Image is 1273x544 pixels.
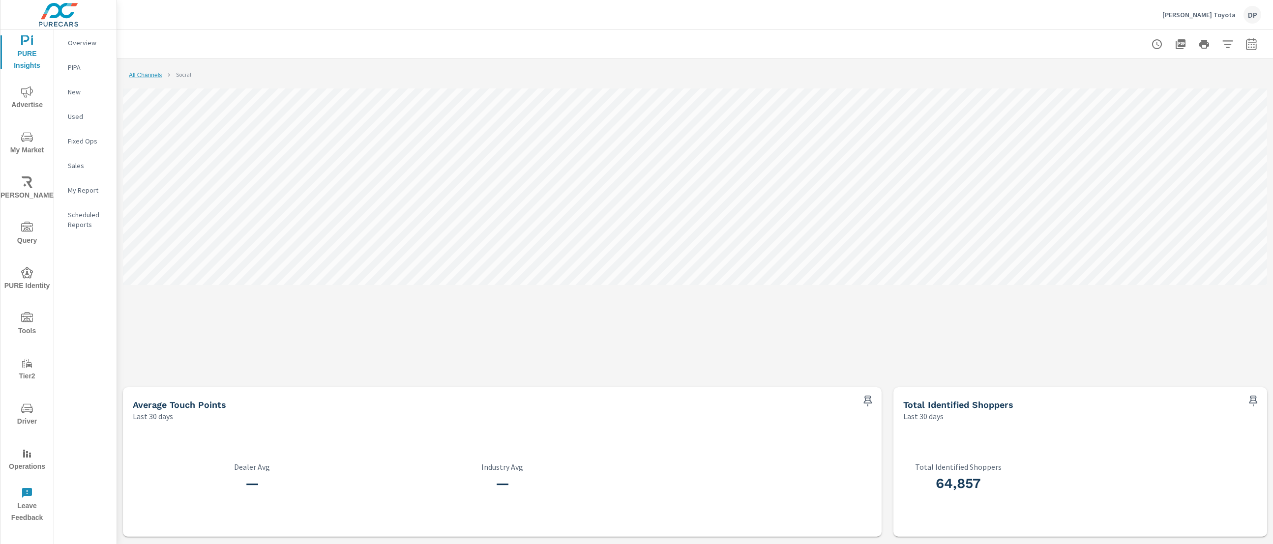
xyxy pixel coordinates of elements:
[129,72,162,79] a: All Channels
[54,158,117,173] div: Sales
[68,185,109,195] p: My Report
[123,65,197,85] nav: chart navigation
[68,62,109,72] p: PIPA
[3,448,51,473] span: Operations
[3,267,51,292] span: PURE Identity
[3,487,51,524] span: Leave Feedback
[860,393,876,409] span: Save this to your personalized report
[903,400,1013,410] h5: Total Identified Shoppers
[3,176,51,201] span: [PERSON_NAME]
[903,475,1013,492] h3: 64,857
[3,86,51,111] span: Advertise
[0,29,54,527] div: nav menu
[1162,10,1236,19] p: [PERSON_NAME] Toyota
[68,210,109,229] p: Scheduled Reports
[133,400,226,410] h5: Average Touch Points
[1242,34,1261,54] button: Select Date Range
[68,136,109,146] p: Fixed Ops
[3,312,51,337] span: Tools
[133,475,371,492] h3: —
[68,112,109,121] p: Used
[68,38,109,48] p: Overview
[1218,34,1238,54] button: Apply Filters
[54,60,117,75] div: PIPA
[54,85,117,99] div: New
[383,462,622,471] p: Industry Avg
[54,207,117,232] div: Scheduled Reports
[68,161,109,171] p: Sales
[903,462,1013,471] p: Total Identified Shoppers
[54,183,117,198] div: My Report
[54,35,117,50] div: Overview
[68,87,109,97] p: New
[1171,34,1190,54] button: "Export Report to PDF"
[133,462,371,471] p: Dealer Avg
[133,410,173,422] p: Last 30 days
[176,70,191,79] p: Social
[1243,6,1261,24] div: DP
[3,35,51,72] span: PURE Insights
[54,109,117,124] div: Used
[3,357,51,382] span: Tier2
[54,134,117,148] div: Fixed Ops
[1245,393,1261,409] span: Save this to your personalized report
[383,475,622,492] h3: —
[1194,34,1214,54] button: Print Report
[903,410,944,422] p: Last 30 days
[3,402,51,428] span: Driver
[3,131,51,156] span: My Market
[3,222,51,247] span: Query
